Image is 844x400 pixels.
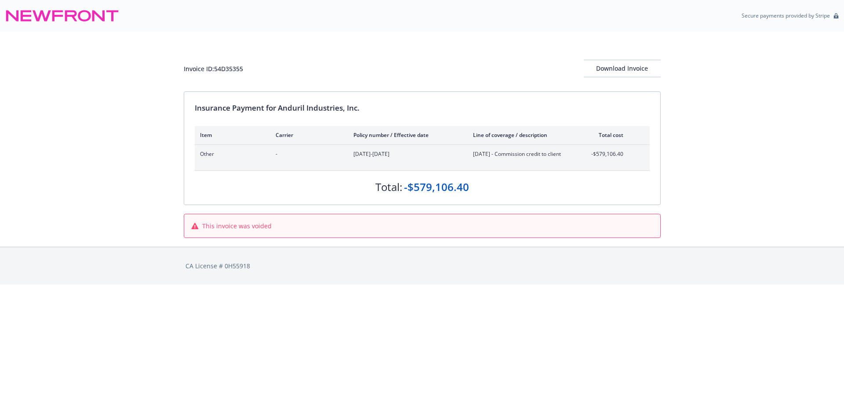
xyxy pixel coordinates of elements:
[276,150,339,158] span: -
[200,150,262,158] span: Other
[630,150,644,164] button: expand content
[186,261,659,270] div: CA License # 0H55918
[195,145,650,170] div: Other-[DATE]-[DATE][DATE] - Commission credit to client-$579,106.40expand content
[353,131,459,139] div: Policy number / Effective date
[473,150,576,158] span: [DATE] - Commission credit to client
[276,131,339,139] div: Carrier
[195,102,650,114] div: Insurance Payment for Anduril Industries, Inc.
[200,131,262,139] div: Item
[473,131,576,139] div: Line of coverage / description
[590,131,623,139] div: Total cost
[353,150,459,158] span: [DATE]-[DATE]
[375,180,402,195] div: Total:
[202,221,272,231] span: This invoice was voided
[590,150,623,158] span: -$579,106.40
[742,12,830,19] p: Secure payments provided by Stripe
[584,60,661,77] button: Download Invoice
[404,180,469,195] div: -$579,106.40
[184,64,243,73] div: Invoice ID: 54D35355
